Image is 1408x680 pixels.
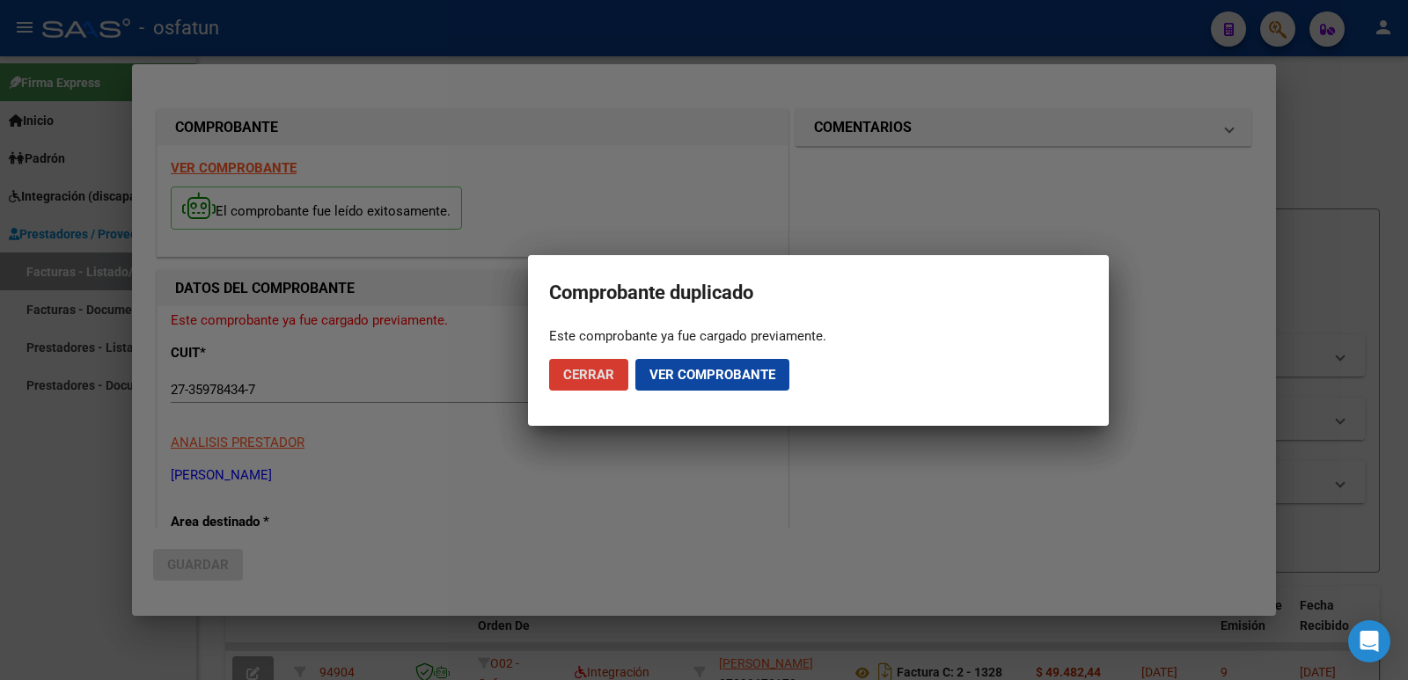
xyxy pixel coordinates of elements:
[549,359,628,391] button: Cerrar
[549,276,1088,310] h2: Comprobante duplicado
[1348,620,1390,662] div: Open Intercom Messenger
[563,367,614,383] span: Cerrar
[549,327,1088,345] div: Este comprobante ya fue cargado previamente.
[635,359,789,391] button: Ver comprobante
[649,367,775,383] span: Ver comprobante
